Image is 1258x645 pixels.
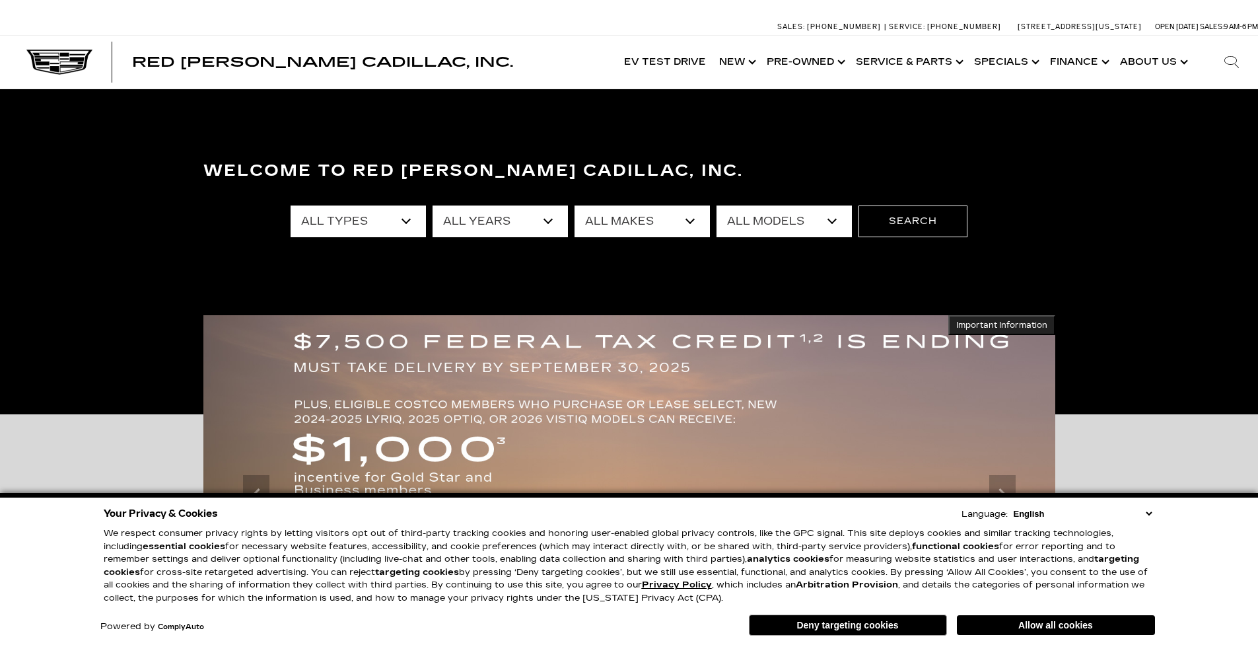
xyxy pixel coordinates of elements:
a: [STREET_ADDRESS][US_STATE] [1018,22,1142,31]
select: Filter by year [433,206,568,237]
a: Service: [PHONE_NUMBER] [884,23,1004,30]
img: Cadillac Dark Logo with Cadillac White Text [26,50,92,75]
h3: Welcome to Red [PERSON_NAME] Cadillac, Inc. [203,158,1055,184]
strong: targeting cookies [104,554,1139,578]
div: Powered by [100,623,204,631]
a: Privacy Policy [642,580,712,590]
a: Sales: [PHONE_NUMBER] [777,23,884,30]
strong: Arbitration Provision [796,580,898,590]
select: Language Select [1010,508,1155,520]
span: Service: [889,22,925,31]
strong: essential cookies [143,541,225,552]
a: Red [PERSON_NAME] Cadillac, Inc. [132,56,513,69]
div: Next [989,475,1016,515]
a: Service & Parts [849,36,967,89]
span: Sales: [777,22,805,31]
a: ComplyAuto [158,623,204,631]
span: [PHONE_NUMBER] [807,22,881,31]
select: Filter by make [575,206,710,237]
strong: targeting cookies [375,567,459,578]
span: [PHONE_NUMBER] [927,22,1001,31]
button: Important Information [948,315,1055,335]
span: Red [PERSON_NAME] Cadillac, Inc. [132,54,513,70]
span: Important Information [956,320,1047,330]
select: Filter by model [716,206,852,237]
button: Deny targeting cookies [749,615,947,636]
button: Allow all cookies [957,615,1155,635]
span: Sales: [1200,22,1224,31]
a: Finance [1043,36,1113,89]
a: EV Test Drive [617,36,713,89]
p: We respect consumer privacy rights by letting visitors opt out of third-party tracking cookies an... [104,527,1155,605]
a: About Us [1113,36,1192,89]
a: Specials [967,36,1043,89]
a: New [713,36,760,89]
a: Pre-Owned [760,36,849,89]
strong: functional cookies [912,541,999,552]
select: Filter by type [291,206,426,237]
span: 9 AM-6 PM [1224,22,1258,31]
strong: analytics cookies [747,554,829,564]
div: Previous [243,475,269,515]
div: Language: [961,510,1008,519]
span: Open [DATE] [1155,22,1199,31]
button: Search [858,206,967,237]
span: Your Privacy & Cookies [104,504,218,523]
